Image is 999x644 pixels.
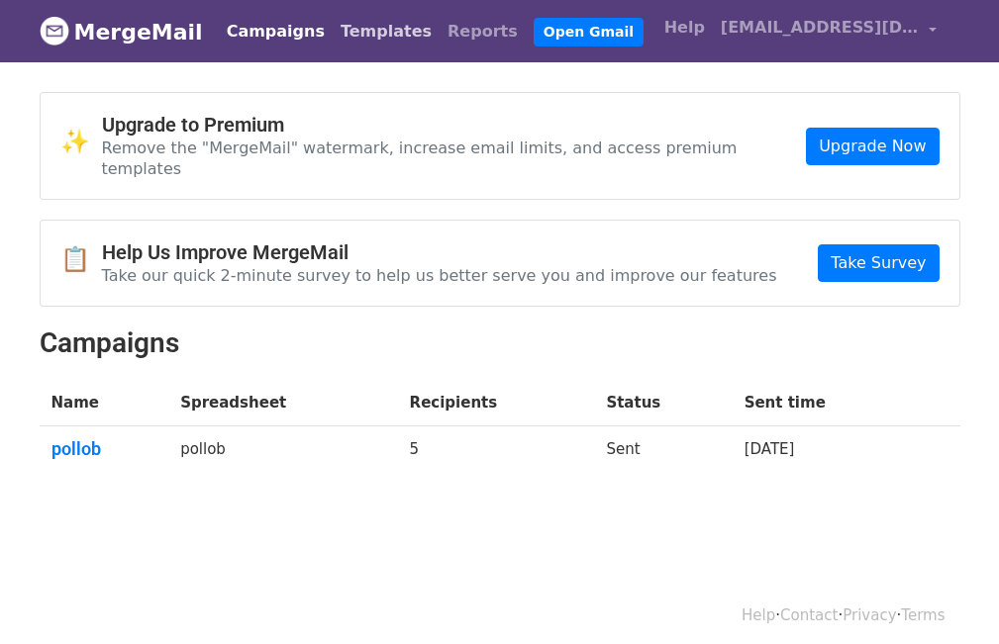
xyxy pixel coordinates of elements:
a: Reports [440,12,526,51]
span: 📋 [60,245,102,274]
th: Name [40,380,169,426]
th: Sent time [733,380,918,426]
td: pollob [168,426,397,480]
td: Sent [594,426,732,480]
a: Terms [901,606,945,624]
a: [DATE] [745,440,795,458]
a: [EMAIL_ADDRESS][DOMAIN_NAME] [713,8,945,54]
a: Open Gmail [534,18,644,46]
span: ✨ [60,128,102,156]
a: Campaigns [219,12,333,51]
p: Take our quick 2-minute survey to help us better serve you and improve our features [102,265,777,286]
th: Status [594,380,732,426]
a: MergeMail [40,11,203,52]
a: Take Survey [818,244,939,282]
a: Help [656,8,713,47]
img: MergeMail logo [40,16,69,46]
p: Remove the "MergeMail" watermark, increase email limits, and access premium templates [102,138,807,179]
h4: Upgrade to Premium [102,113,807,137]
a: Help [742,606,775,624]
h4: Help Us Improve MergeMail [102,240,777,264]
th: Recipients [398,380,595,426]
a: Templates [333,12,440,51]
h2: Campaigns [40,326,960,360]
th: Spreadsheet [168,380,397,426]
td: 5 [398,426,595,480]
span: [EMAIL_ADDRESS][DOMAIN_NAME] [721,16,919,40]
a: Upgrade Now [806,128,939,165]
a: pollob [51,438,157,460]
a: Contact [780,606,838,624]
a: Privacy [843,606,896,624]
